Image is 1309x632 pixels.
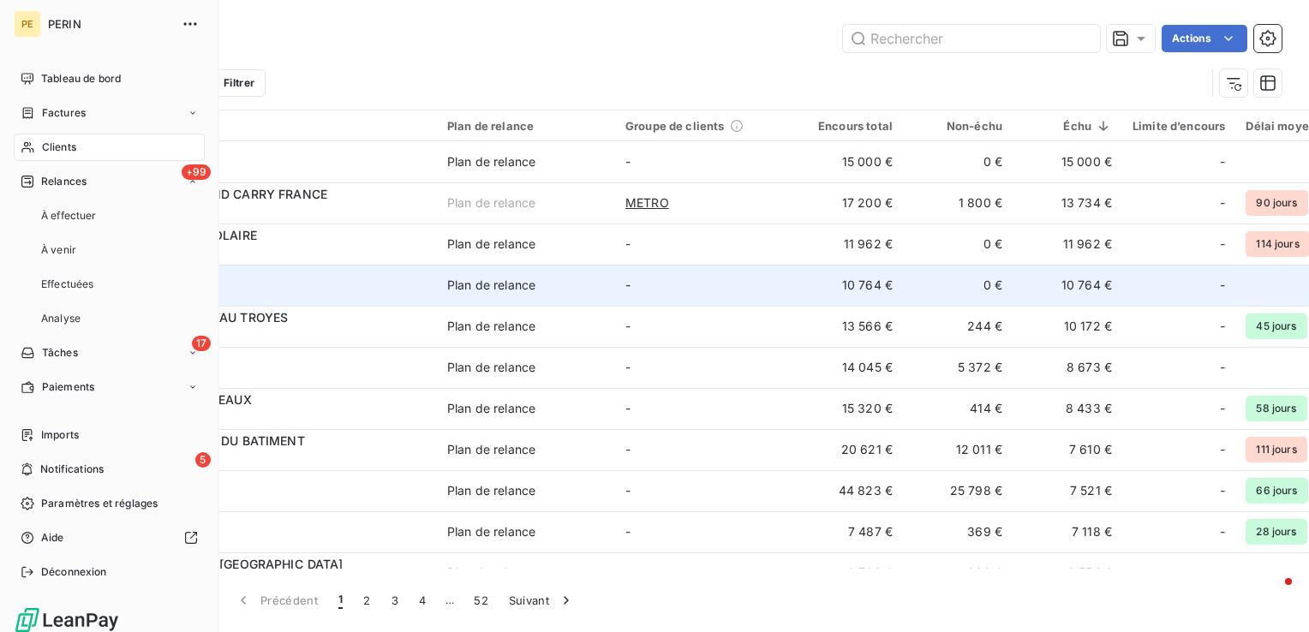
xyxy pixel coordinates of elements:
[447,194,535,212] div: Plan de relance
[1246,437,1306,462] span: 111 jours
[1013,224,1122,265] td: 11 962 €
[1246,231,1309,257] span: 114 jours
[42,105,86,121] span: Factures
[195,452,211,468] span: 5
[625,119,725,133] span: Groupe de clients
[499,582,585,618] button: Suivant
[1013,388,1122,429] td: 8 433 €
[1220,441,1225,458] span: -
[793,511,903,552] td: 7 487 €
[1220,482,1225,499] span: -
[1013,429,1122,470] td: 7 610 €
[1220,359,1225,376] span: -
[1246,396,1306,421] span: 58 jours
[1220,194,1225,212] span: -
[804,119,893,133] div: Encours total
[793,429,903,470] td: 20 621 €
[793,470,903,511] td: 44 823 €
[793,224,903,265] td: 11 962 €
[41,311,81,326] span: Analyse
[793,265,903,306] td: 10 764 €
[1013,347,1122,388] td: 8 673 €
[447,236,535,253] div: Plan de relance
[41,530,64,546] span: Aide
[903,347,1013,388] td: 5 372 €
[447,482,535,499] div: Plan de relance
[328,582,353,618] button: 1
[40,462,104,477] span: Notifications
[42,379,94,395] span: Paiements
[1220,277,1225,294] span: -
[1013,511,1122,552] td: 7 118 €
[1251,574,1292,615] iframe: Intercom live chat
[118,326,427,343] span: H600118
[338,592,343,609] span: 1
[447,277,535,294] div: Plan de relance
[625,442,631,456] span: -
[353,582,380,618] button: 2
[903,224,1013,265] td: 0 €
[903,429,1013,470] td: 12 011 €
[41,174,87,189] span: Relances
[447,119,605,133] div: Plan de relance
[48,17,171,31] span: PERIN
[903,470,1013,511] td: 25 798 €
[1246,190,1307,216] span: 90 jours
[224,582,328,618] button: Précédent
[41,71,121,86] span: Tableau de bord
[1013,141,1122,182] td: 15 000 €
[793,388,903,429] td: 15 320 €
[447,153,535,170] div: Plan de relance
[1246,313,1306,339] span: 45 jours
[118,203,427,220] span: H600002
[42,140,76,155] span: Clients
[447,564,535,581] div: Plan de relance
[903,141,1013,182] td: 0 €
[1162,25,1247,52] button: Actions
[1246,519,1306,545] span: 28 jours
[42,345,78,361] span: Tâches
[1013,552,1122,593] td: 6 554 €
[118,532,427,549] span: C040020
[1023,119,1112,133] div: Échu
[118,187,327,201] span: METRO CASH AND CARRY FRANCE
[625,483,631,498] span: -
[903,306,1013,347] td: 244 €
[14,10,41,38] div: PE
[913,119,1002,133] div: Non-échu
[118,557,344,571] span: AUX SAVEURS D [GEOGRAPHIC_DATA]
[447,441,535,458] div: Plan de relance
[625,524,631,539] span: -
[41,242,76,258] span: À venir
[1013,306,1122,347] td: 10 172 €
[1220,318,1225,335] span: -
[903,388,1013,429] td: 414 €
[625,277,631,292] span: -
[381,582,409,618] button: 3
[436,587,463,614] span: …
[118,408,427,426] span: T003400
[463,582,499,618] button: 52
[903,182,1013,224] td: 1 800 €
[118,367,427,385] span: OS42519
[625,236,631,251] span: -
[625,565,631,580] span: -
[793,182,903,224] td: 17 200 €
[903,265,1013,306] td: 0 €
[625,360,631,374] span: -
[1013,470,1122,511] td: 7 521 €
[793,347,903,388] td: 14 045 €
[1133,119,1225,133] div: Limite d’encours
[14,524,205,552] a: Aide
[41,564,107,580] span: Déconnexion
[625,194,669,212] span: METRO
[118,491,427,508] span: R036800
[41,208,97,224] span: À effectuer
[41,496,158,511] span: Paramètres et réglages
[903,511,1013,552] td: 369 €
[1220,523,1225,540] span: -
[41,277,94,292] span: Effectuées
[1246,478,1307,504] span: 66 jours
[793,552,903,593] td: 6 792 €
[793,306,903,347] td: 13 566 €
